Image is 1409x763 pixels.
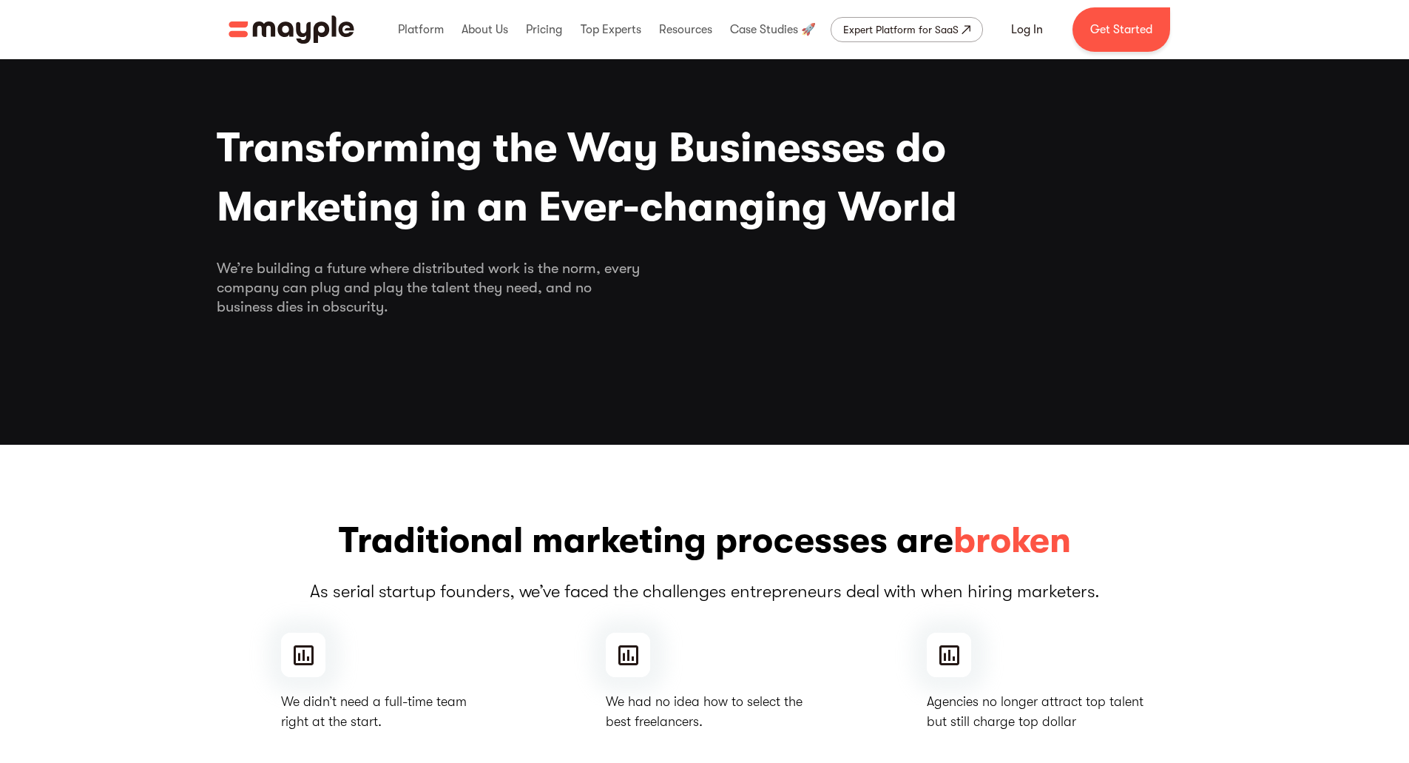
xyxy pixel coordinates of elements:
[927,712,1143,732] span: but still charge top dollar
[655,6,716,53] div: Resources
[229,16,354,44] a: home
[1072,7,1170,52] a: Get Started
[953,517,1071,565] span: broken
[394,6,447,53] div: Platform
[217,118,1193,237] h1: Transforming the Way Businesses do
[843,21,959,38] div: Expert Platform for SaaS
[229,16,354,44] img: Mayple logo
[577,6,645,53] div: Top Experts
[217,517,1193,565] h3: Traditional marketing processes are
[458,6,512,53] div: About Us
[281,712,467,732] span: right at the start.
[606,712,803,732] span: best freelancers.
[217,298,1193,317] span: business dies in obscurity.
[927,692,1143,732] p: Agencies no longer attract top talent
[522,6,566,53] div: Pricing
[831,17,983,42] a: Expert Platform for SaaS
[217,259,1193,317] div: We’re building a future where distributed work is the norm, every
[217,579,1193,603] p: As serial startup founders, we’ve faced the challenges entrepreneurs deal with when hiring market...
[281,692,467,732] p: We didn’t need a full-time team
[606,692,803,732] p: We had no idea how to select the
[217,278,1193,298] span: company can plug and play the talent they need, and no
[993,12,1061,47] a: Log In
[217,178,1193,237] span: Marketing in an Ever-changing World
